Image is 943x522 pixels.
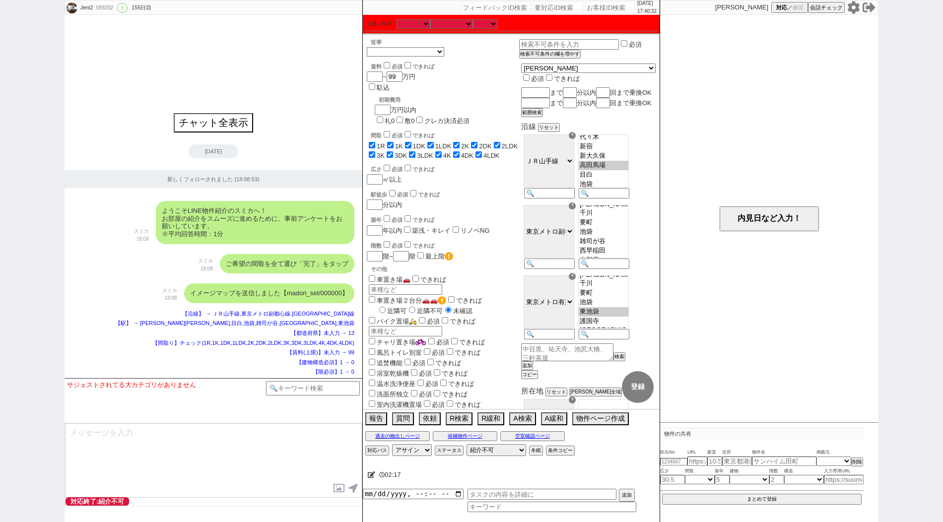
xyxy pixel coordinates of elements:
[572,412,629,425] button: 物件ページ作成
[369,326,442,336] input: 車種など
[569,202,576,209] div: ☓
[425,380,438,388] span: 必須
[404,131,411,137] input: できれば
[524,259,575,269] input: 🔍
[660,449,687,457] span: 吹出No
[371,130,519,139] div: 間取
[451,338,458,344] input: できれば
[447,348,453,355] input: できれば
[377,142,385,150] label: 1R
[752,457,816,466] input: サンハイム田町
[445,307,452,313] input: 未確認
[371,163,519,173] div: 広さ
[569,273,576,280] div: ☓
[403,243,434,249] label: できれば
[367,359,403,367] label: 追焚機能
[436,338,449,346] span: 必須
[67,2,77,13] img: 0m05a98d77725134f30b0f34f50366e41b3a0b1cff53d1
[385,471,401,478] span: 02:17
[546,446,575,456] button: 条件コピー
[443,307,472,315] label: 未確認
[369,369,375,376] input: 浴室乾燥機
[369,390,375,396] input: 洗面所独立
[461,1,531,13] input: フィードバックID検索
[440,318,475,325] label: できれば
[385,117,395,125] label: 礼0
[585,1,635,13] input: お客様ID検索
[403,166,434,172] label: できれば
[198,257,213,265] p: スミカ
[808,2,845,13] button: 会話チェック
[519,39,619,50] input: 検索不可条件を入力
[851,457,863,466] button: 削除
[784,467,824,475] span: 構造
[519,50,581,59] button: 検索不可条件の欄を増やす
[521,361,533,370] button: 追加
[730,467,769,475] span: 建物
[377,307,406,315] label: 近隣可
[404,117,414,125] label: 敷0
[410,190,416,196] input: できれば
[442,317,448,324] input: できれば
[715,3,768,11] p: [PERSON_NAME]
[579,208,628,218] option: 千川
[369,275,375,282] input: 車置き場🚗
[371,61,434,70] div: 賃料
[438,380,474,388] label: できれば
[404,241,411,248] input: できれば
[371,189,519,198] div: 駅徒歩
[406,307,443,315] label: 近隣不可
[824,467,864,475] span: 入力専用URL
[579,288,628,298] option: 要町
[529,446,543,456] button: 冬眠
[184,283,354,303] div: イメージマップを送信しました【madori_set/000000】
[445,401,480,408] label: できれば
[365,446,389,456] button: 対応パス
[93,4,115,12] div: 589202
[79,4,93,12] div: Jent2
[569,396,576,403] div: ☓
[367,276,410,283] label: 車置き場🚗
[579,317,628,326] option: 護国寺
[404,62,411,68] input: できれば
[369,400,375,407] input: 室内洗濯機置場
[367,401,422,408] label: 室内洗濯機置場
[579,188,629,198] input: 🔍
[579,170,628,180] option: 目白
[367,380,415,388] label: 温水洗浄便座
[182,311,354,317] span: 【沿線】 → ＪＲ山手線,東京メトロ副都心線,[GEOGRAPHIC_DATA]線
[392,64,403,69] span: 必須
[613,352,625,361] button: 検索
[660,475,685,484] input: 30.5
[449,338,485,346] label: できれば
[432,401,445,408] span: 必須
[404,165,411,171] input: できれば
[287,349,354,355] span: 【賃料(上限)】未入力 → 99
[419,391,432,398] span: 必須
[369,359,375,365] input: 追焚機能
[369,338,375,344] input: チャリ置き場
[369,380,375,386] input: 温水洗浄便座
[377,152,385,159] label: 3K
[446,412,472,425] button: R検索
[432,370,468,377] label: できれば
[198,265,213,273] p: 18:08
[468,502,636,512] input: キーワード
[371,39,519,46] div: 世帯
[521,87,656,98] div: まで 分以内
[447,400,453,407] input: できれば
[419,412,441,425] button: 依頼
[395,142,403,150] label: 1K
[521,98,656,108] div: まで 分以内
[521,122,536,130] span: 沿線
[412,275,419,282] input: できれば
[720,206,819,231] button: 内見日など入力！
[367,20,397,28] label: 引越し時期：
[531,75,544,82] span: 必須
[793,4,804,11] span: 練習
[408,192,440,197] label: できれば
[174,113,253,132] button: チャット全表示
[579,237,628,246] option: 雑司が谷
[434,390,440,396] input: できれば
[569,132,576,139] div: ☓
